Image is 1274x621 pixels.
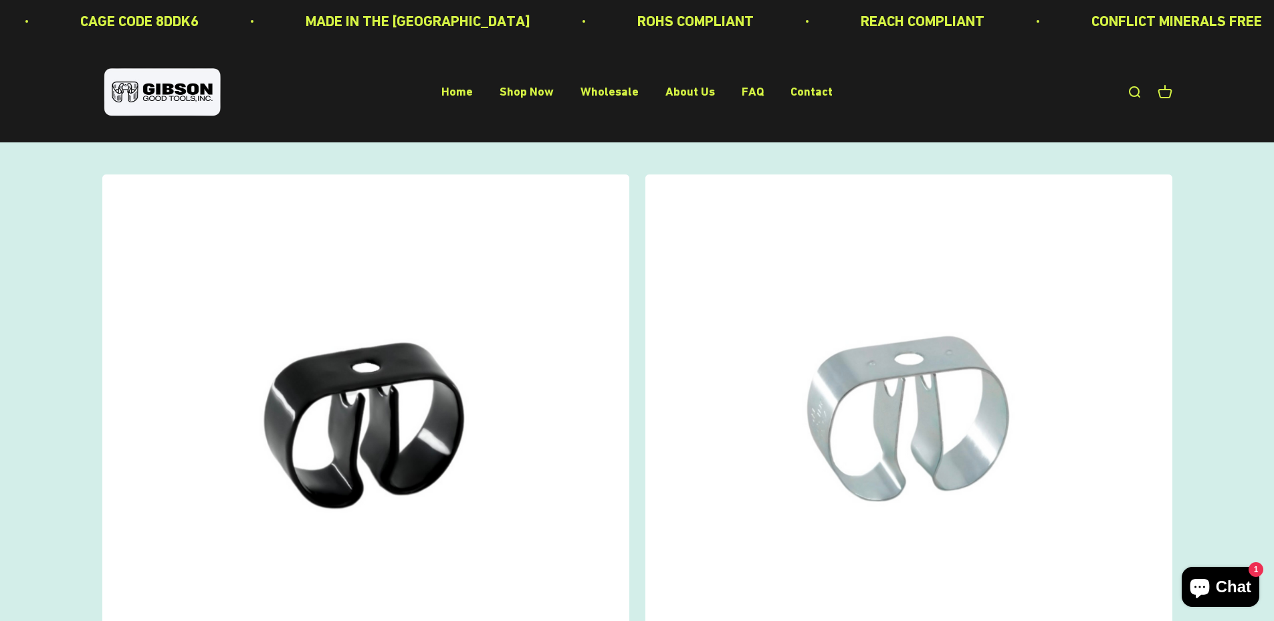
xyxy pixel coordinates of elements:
a: FAQ [742,85,764,99]
a: Home [441,85,473,99]
p: ROHS COMPLIANT [607,9,724,33]
inbox-online-store-chat: Shopify online store chat [1178,567,1263,610]
p: MADE IN THE [GEOGRAPHIC_DATA] [276,9,500,33]
a: About Us [665,85,715,99]
p: CONFLICT MINERALS FREE [1061,9,1232,33]
p: CAGE CODE 8DDK6 [50,9,169,33]
a: Wholesale [580,85,639,99]
p: REACH COMPLIANT [831,9,954,33]
a: Contact [790,85,833,99]
a: Shop Now [500,85,554,99]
